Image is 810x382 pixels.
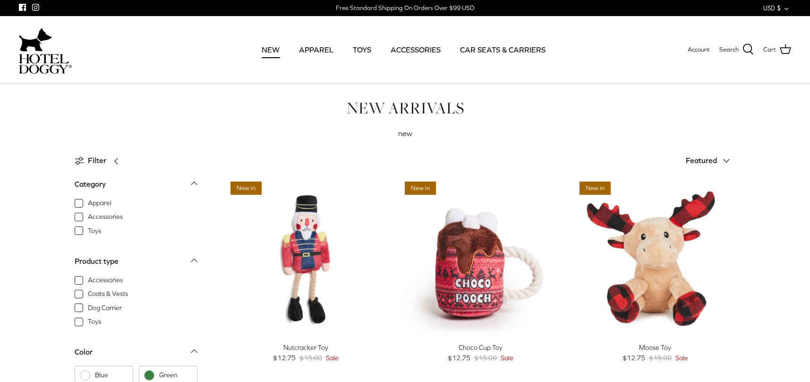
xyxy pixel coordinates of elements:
[226,177,386,338] a: Nutcracker Toy
[216,128,594,140] p: new
[32,4,39,11] a: Instagram
[400,342,561,353] div: Choco Cup Toy
[400,177,561,338] a: Choco Cup Toy
[575,177,735,338] a: Moose Toy
[88,212,123,222] span: Accessories
[299,353,322,363] span: $15.00
[159,371,192,380] span: Green
[88,289,128,299] span: Coats & Vests
[88,304,122,313] span: Dog Carrier
[575,342,735,353] div: Moose Toy
[719,43,754,56] a: Search
[474,353,497,363] span: $15.00
[226,342,386,364] a: Nutcracker Toy $12.75 $15.00 Sale
[448,353,470,363] span: $12.75
[336,4,474,12] div: Free Standard Shipping On Orders Over $99 USD
[382,34,449,66] a: ACCESSORIES
[75,345,197,366] a: Color
[580,182,611,195] span: New in
[88,155,106,167] span: Filter
[19,4,26,11] a: Facebook
[140,34,667,66] div: Primary navigation
[688,46,710,53] span: Account
[344,34,380,66] a: TOYS
[575,342,735,364] a: Moose Toy $12.75 $15.00 Sale
[75,149,125,172] a: Filter
[75,98,736,118] h1: NEW ARRIVALS
[273,353,296,363] span: $12.75
[19,54,72,74] img: hoteldoggycom
[326,353,339,363] span: Sale
[75,178,106,191] div: Category
[501,353,513,363] span: Sale
[719,45,739,55] span: Search
[88,199,111,208] span: Apparel
[405,182,436,195] span: New in
[400,342,561,364] a: Choco Cup Toy $12.75 $15.00 Sale
[763,43,791,56] a: Cart
[675,353,688,363] span: Sale
[75,255,119,268] div: Product type
[19,26,72,74] a: hoteldoggycom
[686,156,717,165] span: Featured
[230,182,262,195] span: New in
[75,177,197,198] a: Category
[19,26,52,54] img: dog-icon.svg
[253,34,288,66] a: NEW
[88,317,101,327] span: Toys
[452,34,554,66] a: CAR SEATS & CARRIERS
[75,254,197,275] a: Product type
[686,150,736,171] button: Featured
[336,1,474,15] a: Free Standard Shipping On Orders Over $99 USD
[88,276,123,285] span: Accessories
[75,346,93,358] div: Color
[95,371,128,380] span: Blue
[88,226,101,236] span: Toys
[290,34,342,66] a: APPAREL
[763,45,776,55] span: Cart
[622,353,645,363] span: $12.75
[649,353,672,363] span: $15.00
[226,342,386,353] div: Nutcracker Toy
[688,45,710,55] a: Account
